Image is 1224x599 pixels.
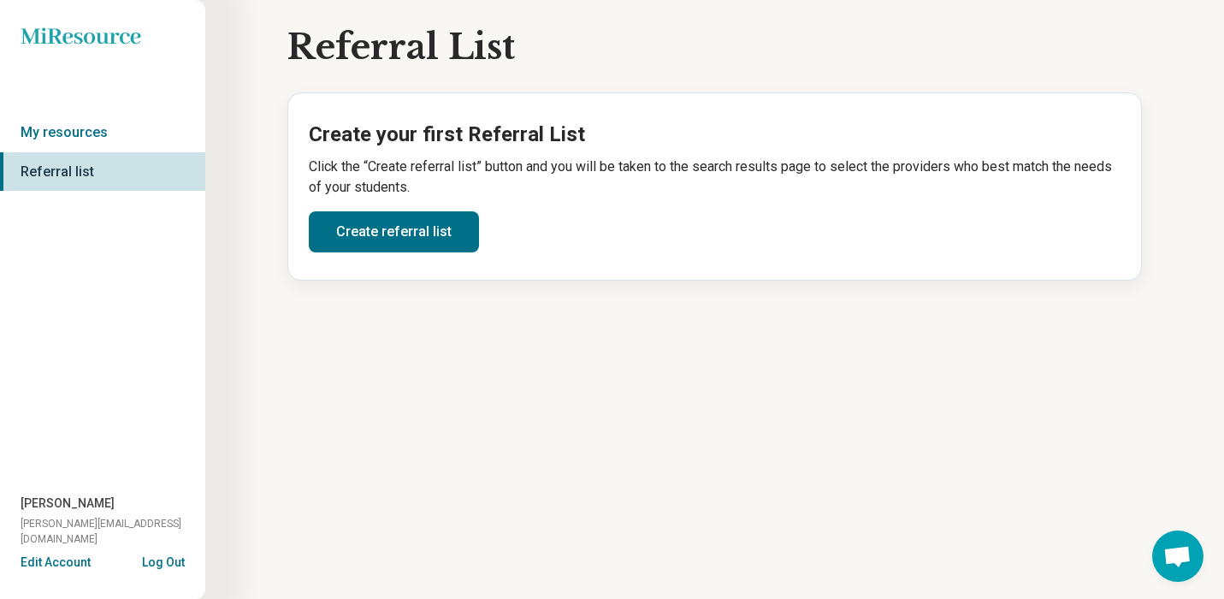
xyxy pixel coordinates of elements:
[309,121,1121,150] h2: Create your first Referral List
[309,157,1121,198] p: Click the “Create referral list” button and you will be taken to the search results page to selec...
[287,27,515,67] h1: Referral List
[21,516,205,547] span: [PERSON_NAME][EMAIL_ADDRESS][DOMAIN_NAME]
[142,554,185,567] button: Log Out
[21,554,91,572] button: Edit Account
[309,211,479,252] a: Create referral list
[21,495,115,513] span: [PERSON_NAME]
[1152,531,1203,582] div: Open chat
